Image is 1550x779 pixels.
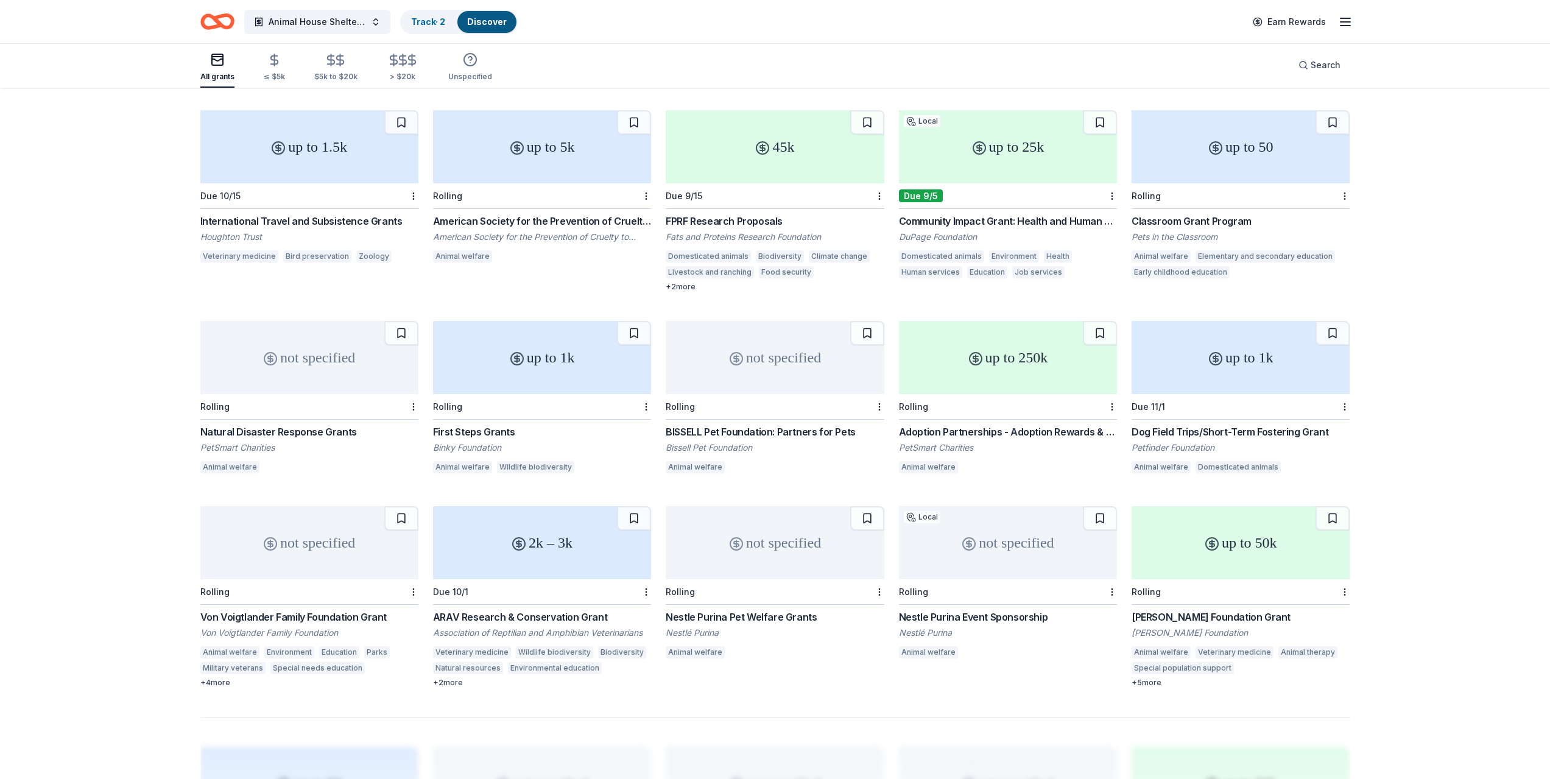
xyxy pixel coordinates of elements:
button: ≤ $5k [264,48,285,88]
div: American Society for the Prevention of Cruelty to Animals (ASPCA) [433,231,651,243]
div: [PERSON_NAME] Foundation [1132,627,1350,639]
a: 2k – 3kDue 10/1ARAV Research & Conservation GrantAssociation of Reptilian and Amphibian Veterinar... [433,506,651,688]
div: Veterinary medicine [433,646,511,658]
div: PetSmart Charities [200,442,418,454]
div: 45k [666,110,884,183]
div: Animal welfare [433,461,492,473]
div: American Society for the Prevention of Cruelty to Animals (ASPCA) Open Access Publishing Fund Grant [433,214,651,228]
div: Rolling [1132,191,1161,201]
span: Animal House Shelter Expansion [269,15,366,29]
div: Adoption Partnerships - Adoption Rewards & Adoption Event Grants [899,425,1117,439]
div: Special population support [1132,662,1234,674]
div: Special needs education [270,662,365,674]
div: Biodiversity [598,646,646,658]
div: Elementary and secondary education [1196,250,1335,263]
div: Local [904,511,940,523]
a: up to 1kDue 11/1Dog Field Trips/Short-Term Fostering GrantPetfinder FoundationAnimal welfareDomes... [1132,321,1350,477]
div: Veterinary medicine [200,250,278,263]
div: Pets in the Classroom [1132,231,1350,243]
div: First Steps Grants [433,425,651,439]
div: FPRF Research Proposals [666,214,884,228]
div: Rolling [666,401,695,412]
a: Home [200,7,234,36]
div: Domesticated animals [1196,461,1281,473]
div: Rolling [1132,587,1161,597]
div: not specified [200,506,418,579]
a: Earn Rewards [1245,11,1333,33]
div: not specified [200,321,418,394]
div: Animal welfare [1132,461,1191,473]
div: up to 1k [433,321,651,394]
div: + 2 more [666,282,884,292]
button: Track· 2Discover [400,10,518,34]
div: 2k – 3k [433,506,651,579]
div: ≤ $5k [264,72,285,82]
div: Bird preservation [283,250,351,263]
button: All grants [200,48,234,88]
div: Food security [759,266,814,278]
div: Due 9/15 [666,191,702,201]
div: not specified [666,506,884,579]
div: > $20k [387,72,419,82]
div: Education [319,646,359,658]
div: Nestle Purina Event Sponsorship [899,610,1117,624]
div: Nestlé Purina [666,627,884,639]
div: Due 11/1 [1132,401,1165,412]
span: Search [1311,58,1340,72]
div: Livestock and ranching [666,266,754,278]
button: > $20k [387,48,419,88]
div: Due 10/1 [433,587,468,597]
div: up to 1.5k [200,110,418,183]
div: Environmental education [508,662,602,674]
div: Wildlife biodiversity [516,646,593,658]
div: Unspecified [448,72,492,82]
button: Search [1289,53,1350,77]
div: $5k to $20k [314,72,358,82]
div: Animal welfare [1132,250,1191,263]
div: Rolling [666,587,695,597]
div: Nestlé Purina [899,627,1117,639]
div: Domesticated animals [666,250,751,263]
a: 45kDue 9/15FPRF Research ProposalsFats and Proteins Research FoundationDomesticated animalsBiodiv... [666,110,884,292]
div: Von Voigtlander Family Foundation Grant [200,610,418,624]
a: not specifiedLocalRollingNestle Purina Event SponsorshipNestlé PurinaAnimal welfare [899,506,1117,662]
div: All grants [200,72,234,82]
div: Due 9/5 [899,189,943,202]
div: Animal welfare [666,461,725,473]
div: Petfinder Foundation [1132,442,1350,454]
a: not specifiedRollingNestle Purina Pet Welfare GrantsNestlé PurinaAnimal welfare [666,506,884,662]
a: not specifiedRollingVon Voigtlander Family Foundation GrantVon Voigtlander Family FoundationAnima... [200,506,418,688]
div: Job services [1012,266,1065,278]
a: not specifiedRollingBISSELL Pet Foundation: Partners for PetsBissell Pet FoundationAnimal welfare [666,321,884,477]
div: Wildlife biodiversity [497,461,574,473]
a: not specifiedRollingNatural Disaster Response GrantsPetSmart CharitiesAnimal welfare [200,321,418,477]
div: Natural resources [433,662,503,674]
div: Animal welfare [1132,646,1191,658]
button: $5k to $20k [314,48,358,88]
div: + 2 more [433,678,651,688]
div: Domesticated animals [899,250,984,263]
div: Education [967,266,1007,278]
a: up to 1.5kDue 10/15International Travel and Subsistence GrantsHoughton TrustVeterinary medicineBi... [200,110,418,266]
div: Due 10/15 [200,191,241,201]
div: Dog Field Trips/Short-Term Fostering Grant [1132,425,1350,439]
div: Fats and Proteins Research Foundation [666,231,884,243]
div: Rolling [433,401,462,412]
div: up to 1k [1132,321,1350,394]
div: PetSmart Charities [899,442,1117,454]
a: up to 50kRolling[PERSON_NAME] Foundation Grant[PERSON_NAME] FoundationAnimal welfareVeterinary me... [1132,506,1350,688]
a: Discover [467,16,507,27]
button: Unspecified [448,48,492,88]
div: Early childhood education [1132,266,1230,278]
div: Nestle Purina Pet Welfare Grants [666,610,884,624]
div: BISSELL Pet Foundation: Partners for Pets [666,425,884,439]
div: Biodiversity [756,250,804,263]
div: not specified [666,321,884,394]
div: [PERSON_NAME] Foundation Grant [1132,610,1350,624]
div: Local [904,115,940,127]
div: Rolling [899,401,928,412]
div: Military veterans [200,662,266,674]
div: Animal welfare [666,646,725,658]
a: up to 25kLocalDue 9/5Community Impact Grant: Health and Human ServicesDuPage FoundationDomesticat... [899,110,1117,282]
div: up to 5k [433,110,651,183]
